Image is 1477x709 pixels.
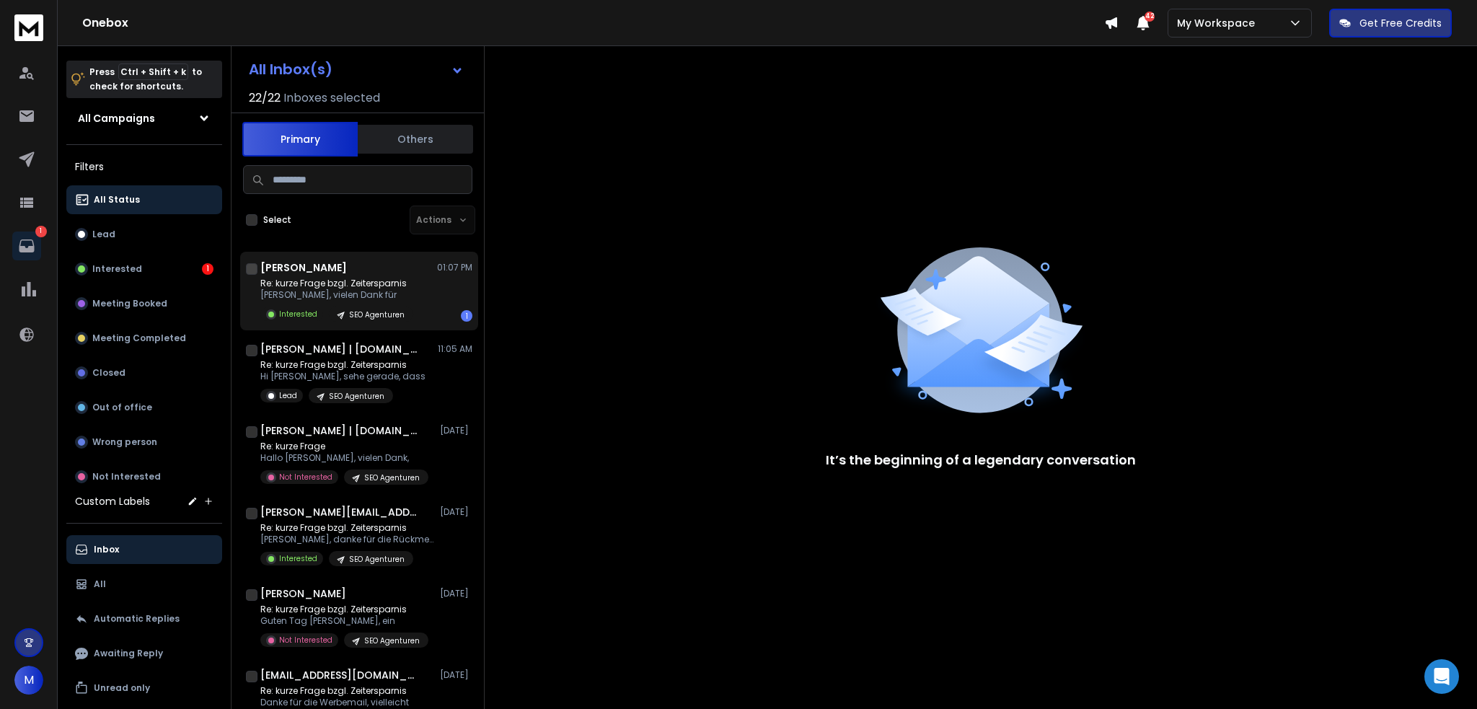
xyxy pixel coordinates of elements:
p: Interested [279,309,317,320]
button: Awaiting Reply [66,639,222,668]
button: M [14,666,43,695]
button: Not Interested [66,462,222,491]
p: SEO Agenturen [349,554,405,565]
p: All [94,578,106,590]
p: [PERSON_NAME], danke für die Rückmeldung, [260,534,433,545]
p: Out of office [92,402,152,413]
p: Not Interested [279,472,332,483]
p: Meeting Completed [92,333,186,344]
p: [DATE] [440,588,472,599]
p: Interested [92,263,142,275]
button: Others [358,123,473,155]
button: Interested1 [66,255,222,283]
p: Lead [92,229,115,240]
p: Get Free Credits [1359,16,1442,30]
p: Re: kurze Frage bzgl. Zeitersparnis [260,685,427,697]
span: 22 / 22 [249,89,281,107]
p: Re: kurze Frage [260,441,428,452]
p: Re: kurze Frage bzgl. Zeitersparnis [260,604,428,615]
button: Inbox [66,535,222,564]
p: 01:07 PM [437,262,472,273]
p: SEO Agenturen [364,472,420,483]
p: Not Interested [279,635,332,646]
button: All Campaigns [66,104,222,133]
p: Hallo [PERSON_NAME], vielen Dank, [260,452,428,464]
p: Automatic Replies [94,613,180,625]
p: [PERSON_NAME], vielen Dank für [260,289,413,301]
p: 1 [35,226,47,237]
button: Get Free Credits [1329,9,1452,38]
span: Ctrl + Shift + k [118,63,188,80]
p: 11:05 AM [438,343,472,355]
p: All Status [94,194,140,206]
p: Re: kurze Frage bzgl. Zeitersparnis [260,359,426,371]
div: 1 [202,263,213,275]
button: Primary [242,122,358,157]
p: Re: kurze Frage bzgl. Zeitersparnis [260,278,413,289]
h3: Custom Labels [75,494,150,508]
p: Interested [279,553,317,564]
p: Press to check for shortcuts. [89,65,202,94]
p: Guten Tag [PERSON_NAME], ein [260,615,428,627]
p: Not Interested [92,471,161,483]
div: 1 [461,310,472,322]
p: Hi [PERSON_NAME], sehe gerade, dass [260,371,426,382]
p: Meeting Booked [92,298,167,309]
button: All Status [66,185,222,214]
p: My Workspace [1177,16,1261,30]
h1: [PERSON_NAME] | [DOMAIN_NAME] [260,423,419,438]
a: 1 [12,232,41,260]
p: SEO Agenturen [349,309,405,320]
p: [DATE] [440,669,472,681]
button: Wrong person [66,428,222,457]
h1: [PERSON_NAME] [260,260,347,275]
p: Wrong person [92,436,157,448]
h1: [PERSON_NAME] [260,586,346,601]
button: Automatic Replies [66,604,222,633]
h1: [PERSON_NAME] | [DOMAIN_NAME] [260,342,419,356]
p: SEO Agenturen [329,391,384,402]
p: Awaiting Reply [94,648,163,659]
p: SEO Agenturen [364,635,420,646]
div: Open Intercom Messenger [1424,659,1459,694]
p: Closed [92,367,125,379]
p: [DATE] [440,506,472,518]
button: Meeting Completed [66,324,222,353]
p: It’s the beginning of a legendary conversation [826,450,1136,470]
p: Unread only [94,682,150,694]
span: 42 [1145,12,1155,22]
p: Danke für die Werbemail, vielleicht [260,697,427,708]
p: Lead [279,390,297,401]
button: Meeting Booked [66,289,222,318]
button: All [66,570,222,599]
h3: Inboxes selected [283,89,380,107]
h1: [PERSON_NAME][EMAIL_ADDRESS][DOMAIN_NAME] [260,505,419,519]
button: Closed [66,358,222,387]
button: All Inbox(s) [237,55,475,84]
label: Select [263,214,291,226]
h3: Filters [66,157,222,177]
h1: All Campaigns [78,111,155,125]
p: [DATE] [440,425,472,436]
h1: All Inbox(s) [249,62,332,76]
p: Re: kurze Frage bzgl. Zeitersparnis [260,522,433,534]
button: Unread only [66,674,222,703]
img: logo [14,14,43,41]
h1: Onebox [82,14,1104,32]
button: Lead [66,220,222,249]
button: Out of office [66,393,222,422]
h1: [EMAIL_ADDRESS][DOMAIN_NAME] [260,668,419,682]
p: Inbox [94,544,119,555]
